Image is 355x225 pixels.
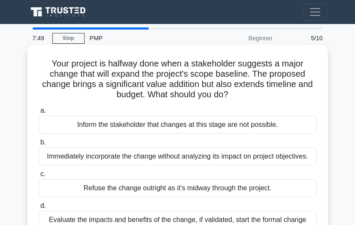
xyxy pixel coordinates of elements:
[278,30,328,47] div: 5/10
[85,30,203,47] div: PMP
[40,202,46,209] span: d.
[27,30,52,47] div: 7:49
[203,30,278,47] div: Beginner
[40,170,46,177] span: c.
[40,107,46,114] span: a.
[39,116,317,134] div: Inform the stakeholder that changes at this stage are not possible.
[39,147,317,165] div: Immediately incorporate the change without analyzing its impact on project objectives.
[52,33,85,44] a: Stop
[39,179,317,197] div: Refuse the change outright as it's midway through the project.
[38,58,318,100] h5: Your project is halfway done when a stakeholder suggests a major change that will expand the proj...
[303,3,327,21] button: Toggle navigation
[40,138,46,146] span: b.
